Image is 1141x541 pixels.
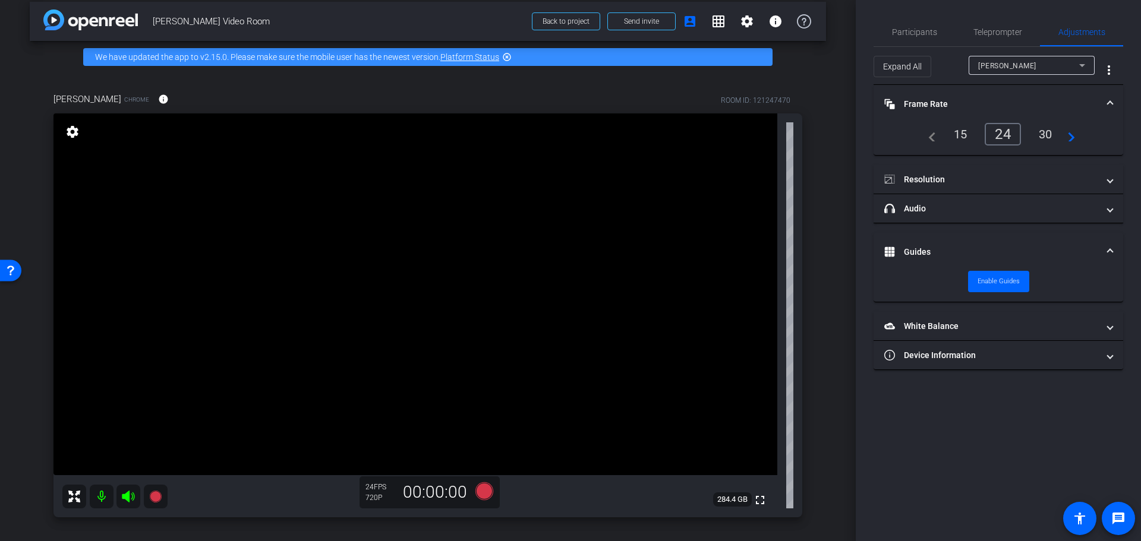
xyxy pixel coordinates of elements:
[607,12,676,30] button: Send invite
[713,492,752,507] span: 284.4 GB
[874,165,1123,194] mat-expansion-panel-header: Resolution
[543,17,590,26] span: Back to project
[683,14,697,29] mat-icon: account_box
[711,14,726,29] mat-icon: grid_on
[753,493,767,507] mat-icon: fullscreen
[874,271,1123,302] div: Guides
[740,14,754,29] mat-icon: settings
[768,14,783,29] mat-icon: info
[884,98,1098,110] mat-panel-title: Frame Rate
[1111,511,1126,526] mat-icon: message
[892,28,937,36] span: Participants
[985,123,1021,145] div: 24
[874,233,1123,271] mat-expansion-panel-header: Guides
[945,124,976,144] div: 15
[365,493,395,502] div: 720P
[874,56,931,77] button: Expand All
[624,17,659,26] span: Send invite
[83,48,773,66] div: We have updated the app to v2.15.0. Please make sure the mobile user has the newest version.
[153,10,525,33] span: [PERSON_NAME] Video Room
[1073,511,1087,526] mat-icon: accessibility
[874,85,1123,123] mat-expansion-panel-header: Frame Rate
[440,52,499,62] a: Platform Status
[874,312,1123,340] mat-expansion-panel-header: White Balance
[884,246,1098,258] mat-panel-title: Guides
[884,173,1098,186] mat-panel-title: Resolution
[43,10,138,30] img: app-logo
[124,95,149,104] span: Chrome
[53,93,121,106] span: [PERSON_NAME]
[1058,28,1105,36] span: Adjustments
[922,127,936,141] mat-icon: navigate_before
[1102,63,1116,77] mat-icon: more_vert
[395,482,475,502] div: 00:00:00
[884,349,1098,362] mat-panel-title: Device Information
[158,94,169,105] mat-icon: info
[532,12,600,30] button: Back to project
[968,271,1029,292] button: Enable Guides
[883,55,922,78] span: Expand All
[874,194,1123,223] mat-expansion-panel-header: Audio
[973,28,1022,36] span: Teleprompter
[884,203,1098,215] mat-panel-title: Audio
[374,483,386,491] span: FPS
[1030,124,1061,144] div: 30
[884,320,1098,333] mat-panel-title: White Balance
[874,341,1123,369] mat-expansion-panel-header: Device Information
[874,123,1123,155] div: Frame Rate
[1061,127,1075,141] mat-icon: navigate_next
[365,482,395,492] div: 24
[978,273,1020,290] span: Enable Guides
[978,62,1036,70] span: [PERSON_NAME]
[721,95,790,106] div: ROOM ID: 121247470
[502,52,512,62] mat-icon: highlight_off
[1095,56,1123,84] button: More Options for Adjustments Panel
[64,125,81,139] mat-icon: settings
